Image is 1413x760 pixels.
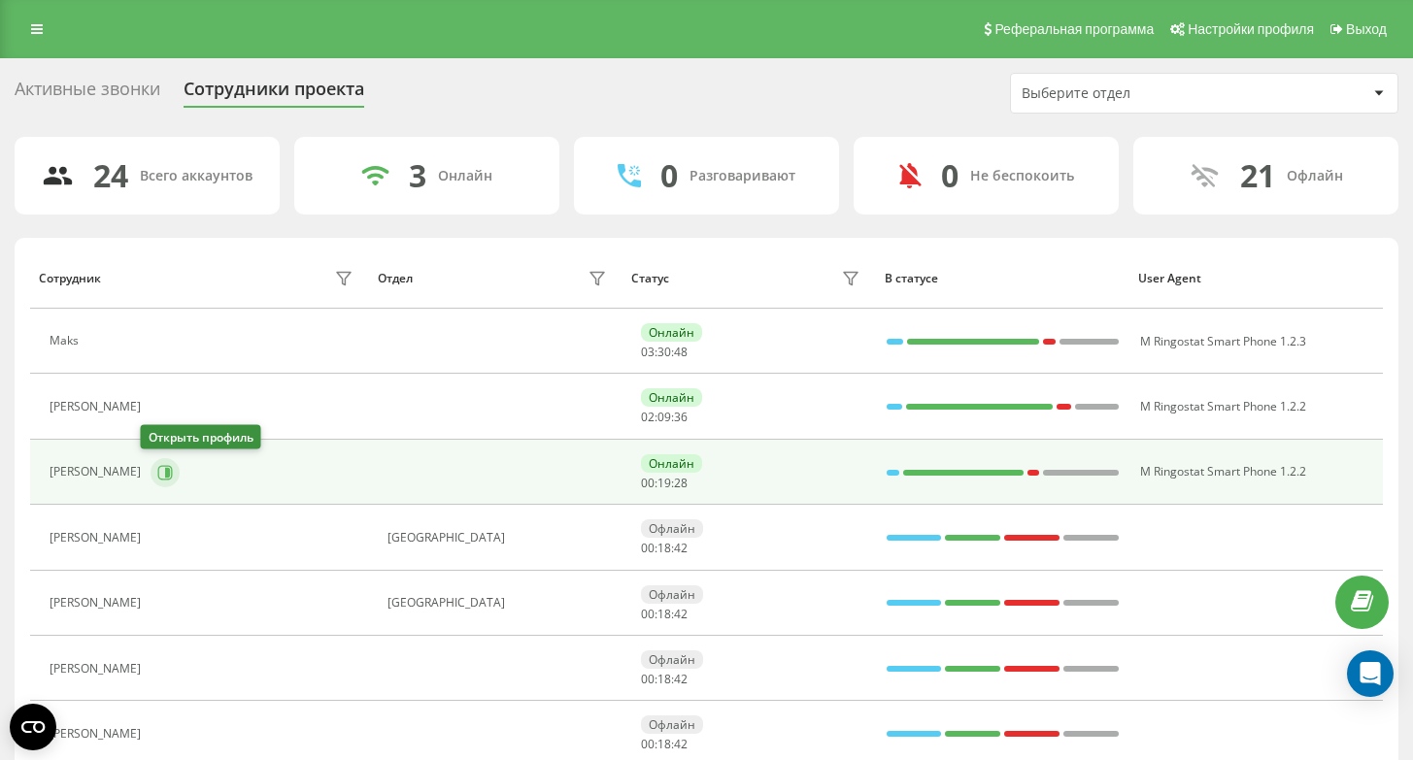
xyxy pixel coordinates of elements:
span: Выход [1346,21,1387,37]
div: [GEOGRAPHIC_DATA] [387,596,611,610]
span: M Ringostat Smart Phone 1.2.3 [1140,333,1306,349]
div: Онлайн [641,323,702,342]
span: 00 [641,540,655,556]
span: 02 [641,409,655,425]
span: 42 [674,671,688,687]
div: Open Intercom Messenger [1347,650,1394,697]
span: Настройки профиля [1188,21,1314,37]
span: 19 [657,475,671,491]
div: Разговаривают [690,168,795,184]
div: : : [641,738,688,751]
button: Open CMP widget [10,704,56,750]
span: M Ringostat Smart Phone 1.2.2 [1140,398,1306,414]
div: Онлайн [641,388,702,407]
span: 42 [674,736,688,752]
div: Не беспокоить [970,168,1074,184]
span: 42 [674,540,688,556]
div: : : [641,346,688,359]
div: [PERSON_NAME] [50,531,146,545]
div: : : [641,542,688,555]
div: [PERSON_NAME] [50,465,146,479]
div: Статус [631,272,669,285]
span: 00 [641,671,655,687]
span: 36 [674,409,688,425]
div: Отдел [378,272,413,285]
div: 21 [1240,157,1275,194]
div: [GEOGRAPHIC_DATA] [387,531,611,545]
div: Офлайн [641,519,703,538]
div: Всего аккаунтов [140,168,252,184]
span: 00 [641,475,655,491]
div: : : [641,608,688,621]
div: [PERSON_NAME] [50,596,146,610]
span: 28 [674,475,688,491]
div: Maks [50,334,84,347]
div: User Agent [1138,272,1373,285]
div: Активные звонки [15,79,160,109]
span: 00 [641,736,655,752]
div: : : [641,477,688,490]
div: Офлайн [641,715,703,734]
div: 0 [660,157,678,194]
div: [PERSON_NAME] [50,400,146,413]
span: 18 [657,671,671,687]
div: Офлайн [1287,168,1343,184]
span: 09 [657,409,671,425]
span: 18 [657,736,671,752]
span: 00 [641,606,655,622]
div: [PERSON_NAME] [50,727,146,741]
div: Сотрудник [39,272,101,285]
div: Открыть профиль [141,425,261,449]
div: Выберите отдел [1022,85,1254,102]
span: 03 [641,344,655,360]
span: 18 [657,606,671,622]
div: [PERSON_NAME] [50,662,146,676]
div: 0 [941,157,959,194]
div: Офлайн [641,585,703,604]
div: Офлайн [641,650,703,669]
span: 18 [657,540,671,556]
div: Онлайн [641,454,702,473]
span: Реферальная программа [994,21,1154,37]
div: : : [641,411,688,424]
span: 42 [674,606,688,622]
span: M Ringostat Smart Phone 1.2.2 [1140,463,1306,479]
div: В статусе [885,272,1120,285]
div: 3 [409,157,426,194]
div: 24 [93,157,128,194]
span: 48 [674,344,688,360]
div: : : [641,673,688,686]
div: Онлайн [438,168,492,184]
div: Сотрудники проекта [184,79,364,109]
span: 30 [657,344,671,360]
